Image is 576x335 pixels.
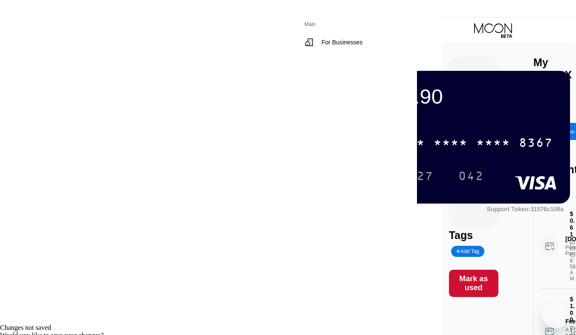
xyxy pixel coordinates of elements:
[453,274,494,293] div: Mark as used
[487,206,564,213] div: Support Token:31576c108a
[391,84,556,108] div: $1.90
[519,137,553,151] div: 8367
[304,21,396,27] div: Main
[449,270,498,297] div: Mark as used
[570,296,576,323] div: $1.00
[321,39,362,46] div: For Businesses
[452,165,490,186] div: 042
[451,246,484,257] div: Add Tag
[487,206,564,213] div: Support Token: 31576c108a
[533,56,572,106] div: My Moon X Visa® Card
[456,248,479,254] div: Add Tag
[318,33,379,51] div: For Businesses
[449,229,498,242] div: Tags
[542,301,569,328] iframe: Button to launch messaging window
[458,170,484,184] div: 042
